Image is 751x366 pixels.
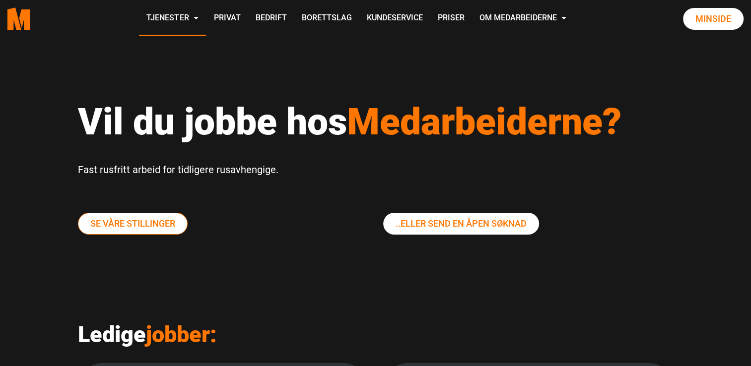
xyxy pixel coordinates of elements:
[683,8,744,30] a: Minside
[472,1,574,36] a: Om Medarbeiderne
[294,1,359,36] a: Borettslag
[359,1,430,36] a: Kundeservice
[383,213,539,235] a: ..eller send En Åpen søknad
[206,1,248,36] a: Privat
[248,1,294,36] a: Bedrift
[139,1,206,36] a: Tjenester
[146,321,217,348] span: jobber:
[78,321,674,348] h2: Ledige
[430,1,472,36] a: Priser
[78,161,674,178] p: Fast rusfritt arbeid for tidligere rusavhengige.
[347,100,621,143] span: Medarbeiderne?
[78,99,674,144] h1: Vil du jobbe hos
[78,213,188,235] a: Se våre stillinger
